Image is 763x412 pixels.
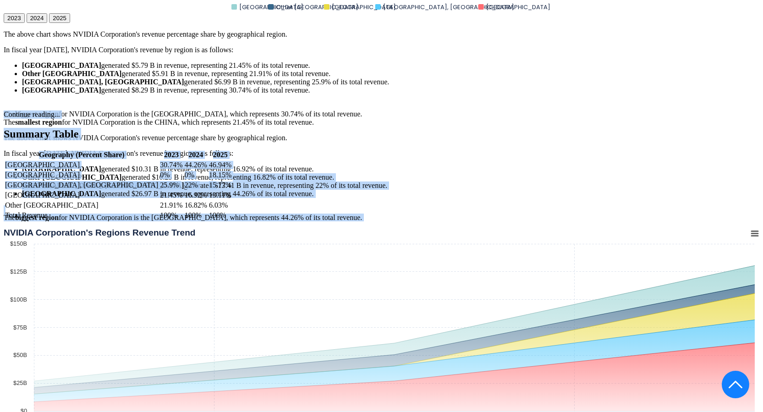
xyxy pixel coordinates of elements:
[5,191,159,200] td: [GEOGRAPHIC_DATA]
[276,3,358,11] text: Other [GEOGRAPHIC_DATA]
[159,160,183,170] td: 30.74%
[4,110,60,118] span: Continue reading...
[10,268,27,275] text: $125B
[22,86,101,94] b: [GEOGRAPHIC_DATA]
[239,3,303,11] text: [GEOGRAPHIC_DATA]
[22,78,184,86] b: [GEOGRAPHIC_DATA], [GEOGRAPHIC_DATA]
[4,30,759,126] div: The for NVIDIA Corporation is the [GEOGRAPHIC_DATA], which represents 30.74% of its total revenue...
[184,181,208,190] td: 22%
[4,13,25,23] button: 2023
[5,181,159,190] td: [GEOGRAPHIC_DATA], [GEOGRAPHIC_DATA]
[159,191,183,200] td: 21.45%
[22,61,759,70] li: generated $5.79 B in revenue, representing 21.45% of its total revenue.
[15,118,62,126] b: smallest region
[10,296,27,303] text: $100B
[15,110,59,118] b: biggest region
[184,160,208,170] td: 44.26%
[5,211,159,220] td: Total Revenue
[209,160,232,170] td: 46.94%
[209,191,232,200] td: 13.11%
[4,46,759,54] p: In fiscal year [DATE], NVIDIA Corporation's revenue by region is as follows:
[22,190,759,198] li: generated $26.97 B in revenue, representing 44.26% of its total revenue.
[4,228,196,237] tspan: NVIDIA Corporation's Regions Revenue Trend
[4,128,759,140] h2: Summary Table
[22,165,759,173] li: generated $10.31 B in revenue, representing 16.92% of its total revenue.
[13,352,27,358] text: $50B
[184,211,208,220] td: 100%
[27,13,48,23] button: 2024
[184,201,208,210] td: 16.82%
[5,201,159,210] td: Other [GEOGRAPHIC_DATA]
[209,211,232,220] td: 100%
[22,86,759,94] li: generated $8.29 B in revenue, representing 30.74% of its total revenue.
[5,150,159,159] th: Geography (Percent Share)
[13,379,27,386] text: $25B
[159,211,183,220] td: 100%
[4,149,759,158] p: In fiscal year [DATE], NVIDIA Corporation's revenue by region is as follows:
[22,61,101,69] b: [GEOGRAPHIC_DATA]
[4,30,759,38] p: The above chart shows NVIDIA Corporation's revenue percentage share by geographical region.
[332,3,396,11] text: [GEOGRAPHIC_DATA]
[5,160,159,170] td: [GEOGRAPHIC_DATA]
[209,170,232,180] td: 18.15%
[13,324,27,331] text: $75B
[209,181,232,190] td: 15.77%
[4,134,759,230] div: The for NVIDIA Corporation is the [GEOGRAPHIC_DATA], which represents 44.26% of its total revenue...
[209,150,232,159] th: 2025
[383,3,514,11] text: [GEOGRAPHIC_DATA], [GEOGRAPHIC_DATA]
[209,201,232,210] td: 6.03%
[22,70,759,78] li: generated $5.91 B in revenue, representing 21.91% of its total revenue.
[159,181,183,190] td: 25.9%
[159,201,183,210] td: 21.91%
[22,78,759,86] li: generated $6.99 B in revenue, representing 25.9% of its total revenue.
[184,191,208,200] td: 16.92%
[184,150,208,159] th: 2024
[22,70,121,77] b: Other [GEOGRAPHIC_DATA]
[5,170,159,180] td: [GEOGRAPHIC_DATA]
[159,150,183,159] th: 2023
[486,3,550,11] text: [GEOGRAPHIC_DATA]
[49,13,70,23] button: 2025
[22,190,101,198] b: [GEOGRAPHIC_DATA]
[10,240,27,247] text: $150B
